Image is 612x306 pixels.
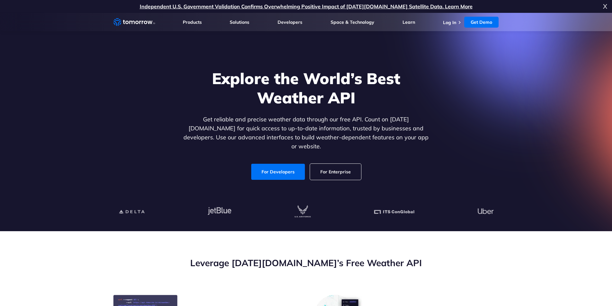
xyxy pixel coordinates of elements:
a: For Developers [251,164,305,180]
a: Products [183,19,202,25]
a: Developers [278,19,302,25]
a: Get Demo [464,17,499,28]
h1: Explore the World’s Best Weather API [182,69,430,107]
a: Learn [403,19,415,25]
a: Independent U.S. Government Validation Confirms Overwhelming Positive Impact of [DATE][DOMAIN_NAM... [140,3,473,10]
a: Log In [443,20,456,25]
a: Home link [113,17,155,27]
p: Get reliable and precise weather data through our free API. Count on [DATE][DOMAIN_NAME] for quic... [182,115,430,151]
a: Space & Technology [331,19,374,25]
a: For Enterprise [310,164,361,180]
h2: Leverage [DATE][DOMAIN_NAME]’s Free Weather API [113,257,499,269]
a: Solutions [230,19,249,25]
